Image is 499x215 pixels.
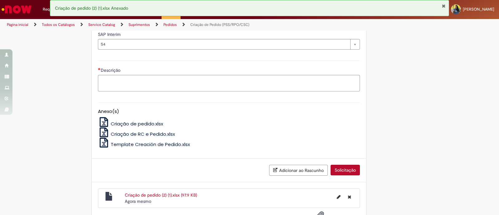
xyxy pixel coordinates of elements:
[7,22,28,27] a: Página inicial
[333,192,344,202] button: Editar nome de arquivo Criação de pedido (2) (1).xlsx
[125,192,197,198] a: Criação de pedido (2) (1).xlsx (97.9 KB)
[125,198,151,204] time: 28/08/2025 08:03:51
[101,39,347,49] span: S4
[55,5,128,11] span: Criação de pedido (2) (1).xlsx Anexado
[163,22,177,27] a: Pedidos
[101,67,122,73] span: Descrição
[98,32,122,37] span: SAP Interim
[88,22,115,27] a: Service Catalog
[463,7,494,12] span: [PERSON_NAME]
[125,198,151,204] span: Agora mesmo
[111,141,190,148] span: Template Creación de Pedido.xlsx
[331,165,360,175] button: Solicitação
[5,19,328,31] ul: Trilhas de página
[42,22,75,27] a: Todos os Catálogos
[98,109,360,114] h5: Anexo(s)
[43,6,65,12] span: Requisições
[111,120,163,127] span: Criação de pedido.xlsx
[98,75,360,92] textarea: Descrição
[98,68,101,70] span: Necessários
[98,131,175,137] a: Criação de RC e Pedido.xlsx
[269,165,328,176] button: Adicionar ao Rascunho
[128,22,150,27] a: Suprimentos
[442,3,446,8] button: Fechar Notificação
[98,141,190,148] a: Template Creación de Pedido.xlsx
[111,131,175,137] span: Criação de RC e Pedido.xlsx
[344,192,355,202] button: Excluir Criação de pedido (2) (1).xlsx
[190,22,249,27] a: Criação de Pedido (PSS/RPO/CSC)
[1,3,33,16] img: ServiceNow
[98,120,163,127] a: Criação de pedido.xlsx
